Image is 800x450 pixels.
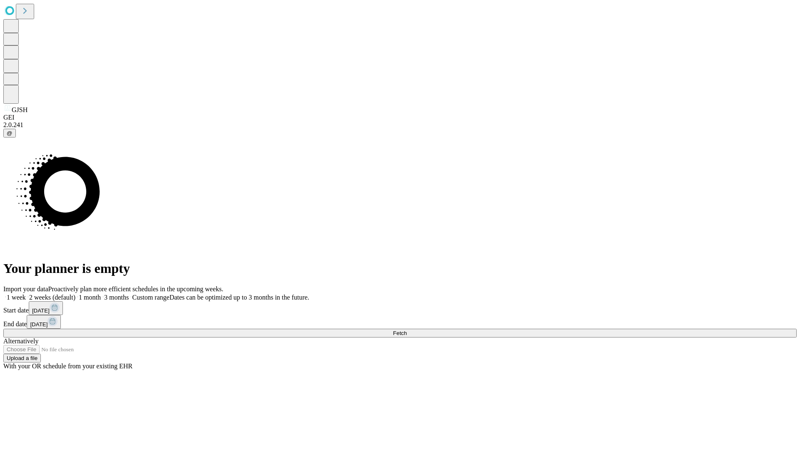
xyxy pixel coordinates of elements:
div: Start date [3,301,797,315]
span: Import your data [3,285,48,292]
span: Dates can be optimized up to 3 months in the future. [170,294,309,301]
span: With your OR schedule from your existing EHR [3,362,132,370]
button: @ [3,129,16,137]
span: Fetch [393,330,407,336]
button: [DATE] [29,301,63,315]
div: 2.0.241 [3,121,797,129]
button: Fetch [3,329,797,337]
div: End date [3,315,797,329]
button: Upload a file [3,354,41,362]
span: 2 weeks (default) [29,294,75,301]
button: [DATE] [27,315,61,329]
div: GEI [3,114,797,121]
span: [DATE] [32,307,50,314]
span: [DATE] [30,321,47,327]
span: Alternatively [3,337,38,345]
span: Proactively plan more efficient schedules in the upcoming weeks. [48,285,223,292]
span: @ [7,130,12,136]
span: 1 week [7,294,26,301]
span: Custom range [132,294,169,301]
span: GJSH [12,106,27,113]
span: 1 month [79,294,101,301]
h1: Your planner is empty [3,261,797,276]
span: 3 months [104,294,129,301]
